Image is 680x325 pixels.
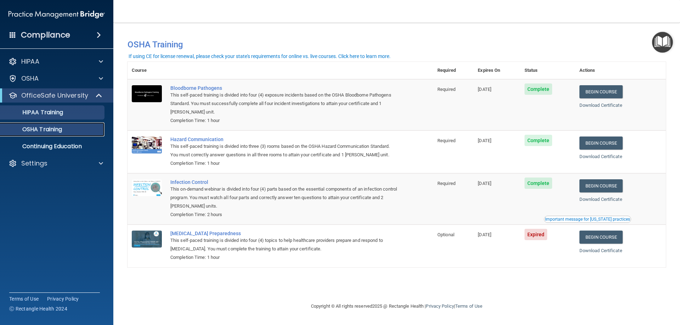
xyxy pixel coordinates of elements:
[8,7,105,22] img: PMB logo
[21,91,88,100] p: OfficeSafe University
[170,116,398,125] div: Completion Time: 1 hour
[525,135,552,146] span: Complete
[8,57,103,66] a: HIPAA
[170,85,398,91] a: Bloodborne Pathogens
[8,91,103,100] a: OfficeSafe University
[478,181,491,186] span: [DATE]
[579,248,622,253] a: Download Certificate
[170,210,398,219] div: Completion Time: 2 hours
[127,40,666,50] h4: OSHA Training
[170,91,398,116] div: This self-paced training is divided into four (4) exposure incidents based on the OSHA Bloodborne...
[544,216,631,223] button: Read this if you are a dental practitioner in the state of CA
[437,181,455,186] span: Required
[579,103,622,108] a: Download Certificate
[474,62,520,79] th: Expires On
[579,154,622,159] a: Download Certificate
[21,74,39,83] p: OSHA
[545,217,630,221] div: Important message for [US_STATE] practices
[557,275,671,303] iframe: Drift Widget Chat Controller
[5,143,101,150] p: Continuing Education
[478,232,491,237] span: [DATE]
[478,138,491,143] span: [DATE]
[170,253,398,262] div: Completion Time: 1 hour
[170,231,398,236] a: [MEDICAL_DATA] Preparedness
[579,137,623,150] a: Begin Course
[579,85,623,98] a: Begin Course
[170,159,398,168] div: Completion Time: 1 hour
[579,197,622,202] a: Download Certificate
[21,159,47,168] p: Settings
[579,179,623,192] a: Begin Course
[21,57,39,66] p: HIPAA
[520,62,575,79] th: Status
[21,30,70,40] h4: Compliance
[267,295,526,318] div: Copyright © All rights reserved 2025 @ Rectangle Health | |
[47,295,79,302] a: Privacy Policy
[5,109,63,116] p: HIPAA Training
[170,236,398,253] div: This self-paced training is divided into four (4) topics to help healthcare providers prepare and...
[525,229,548,240] span: Expired
[525,178,552,189] span: Complete
[170,179,398,185] a: Infection Control
[437,87,455,92] span: Required
[170,185,398,210] div: This on-demand webinar is divided into four (4) parts based on the essential components of an inf...
[478,87,491,92] span: [DATE]
[525,83,552,95] span: Complete
[127,53,392,60] button: If using CE for license renewal, please check your state's requirements for online vs. live cours...
[9,295,39,302] a: Terms of Use
[437,232,454,237] span: Optional
[9,305,67,312] span: Ⓒ Rectangle Health 2024
[455,303,482,309] a: Terms of Use
[5,126,62,133] p: OSHA Training
[652,32,673,53] button: Open Resource Center
[575,62,666,79] th: Actions
[127,62,166,79] th: Course
[426,303,454,309] a: Privacy Policy
[433,62,474,79] th: Required
[8,159,103,168] a: Settings
[579,231,623,244] a: Begin Course
[170,137,398,142] a: Hazard Communication
[8,74,103,83] a: OSHA
[129,54,391,59] div: If using CE for license renewal, please check your state's requirements for online vs. live cours...
[437,138,455,143] span: Required
[170,142,398,159] div: This self-paced training is divided into three (3) rooms based on the OSHA Hazard Communication S...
